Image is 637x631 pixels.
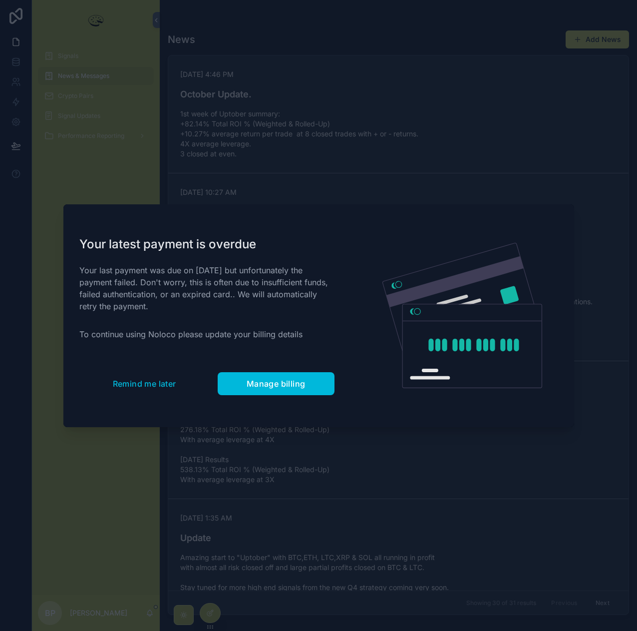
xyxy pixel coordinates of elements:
[382,243,542,389] img: Credit card illustration
[79,264,334,312] p: Your last payment was due on [DATE] but unfortunately the payment failed. Don't worry, this is of...
[113,379,176,389] span: Remind me later
[79,328,334,340] p: To continue using Noloco please update your billing details
[79,236,334,252] h1: Your latest payment is overdue
[247,379,306,389] span: Manage billing
[79,372,210,395] button: Remind me later
[218,372,334,395] button: Manage billing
